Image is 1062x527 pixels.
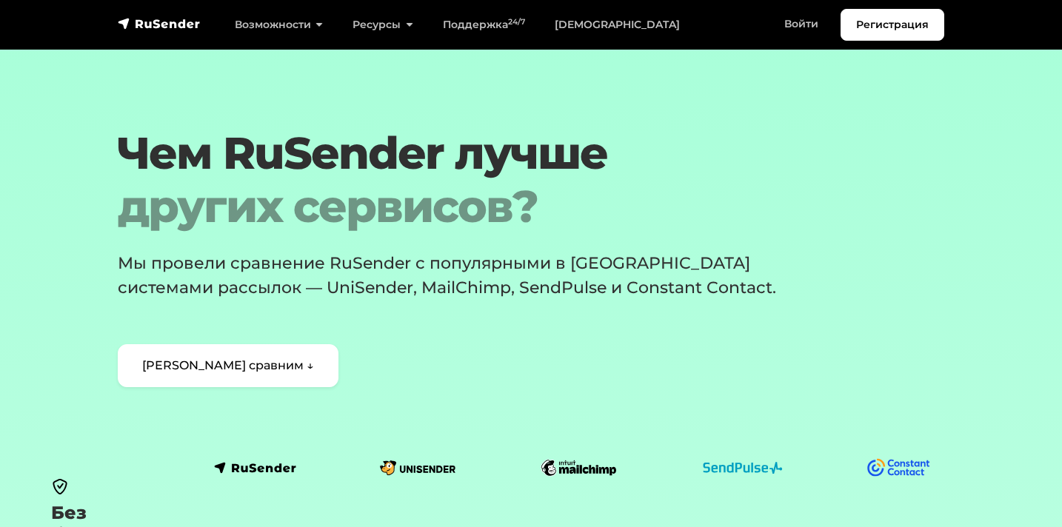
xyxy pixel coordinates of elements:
[377,460,458,475] img: logo-unisender.svg
[841,9,944,41] a: Регистрация
[338,10,427,40] a: Ресурсы
[118,251,835,300] p: Мы провели сравнение RuSender с популярными в [GEOGRAPHIC_DATA] системами рассылок — UniSender, M...
[118,16,201,31] img: RuSender
[540,10,695,40] a: [DEMOGRAPHIC_DATA]
[220,10,338,40] a: Возможности
[118,344,338,387] a: [PERSON_NAME] сравним ↓
[214,460,297,475] img: logo-rusender.svg
[118,180,874,233] span: других сервисов?
[540,458,621,477] img: logo-mailchimp.svg
[508,17,525,27] sup: 24/7
[866,458,931,477] img: logo-constant-contact.svg
[51,477,69,495] img: black secure icon
[428,10,540,40] a: Поддержка24/7
[118,127,874,233] h1: Чем RuSender лучше
[703,462,783,474] img: logo-sendpulse.svg
[769,9,833,39] a: Войти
